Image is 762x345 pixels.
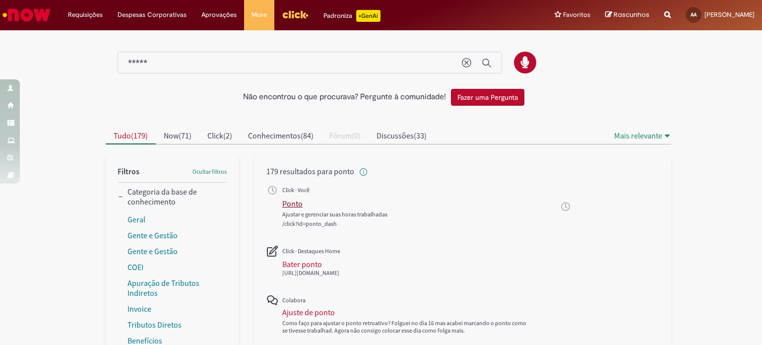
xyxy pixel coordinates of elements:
[1,5,52,25] img: ServiceNow
[356,10,381,22] p: +GenAi
[451,89,524,106] button: Fazer uma Pergunta
[243,93,446,102] h2: Não encontrou o que procurava? Pergunte à comunidade!
[252,10,267,20] span: More
[691,11,697,18] span: AA
[704,10,755,19] span: [PERSON_NAME]
[605,10,649,20] a: Rascunhos
[118,10,187,20] span: Despesas Corporativas
[614,10,649,19] span: Rascunhos
[282,7,309,22] img: click_logo_yellow_360x200.png
[563,10,590,20] span: Favoritos
[68,10,103,20] span: Requisições
[201,10,237,20] span: Aprovações
[323,10,381,22] div: Padroniza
